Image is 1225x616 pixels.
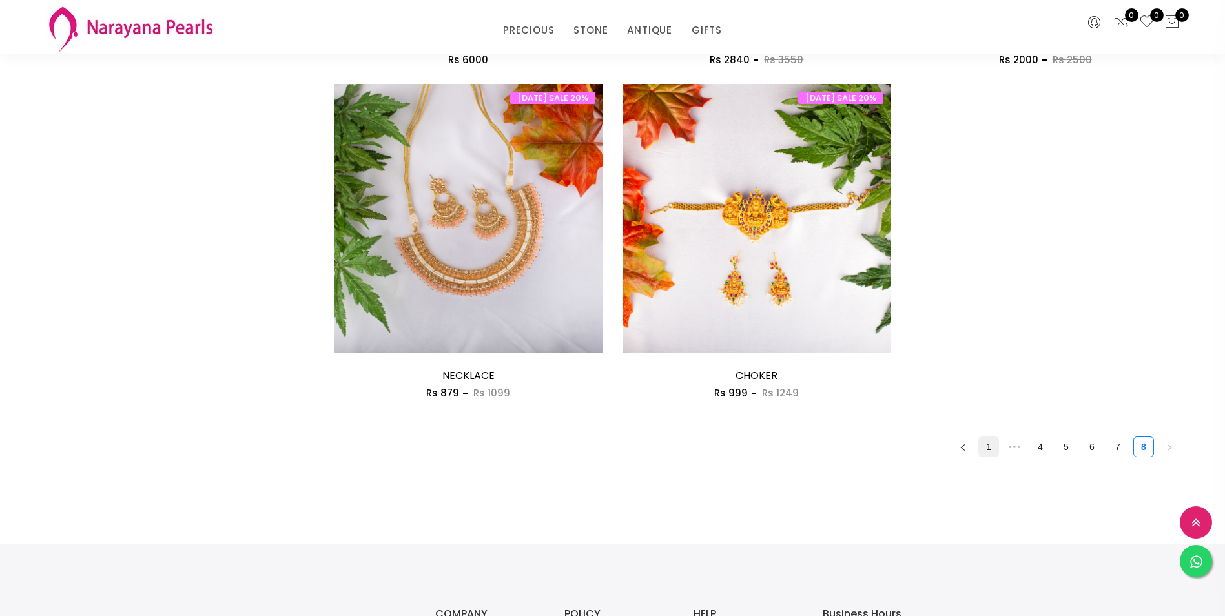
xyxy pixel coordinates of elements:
[762,386,799,400] span: Rs 1249
[1159,436,1180,457] li: Next Page
[714,386,748,400] span: Rs 999
[1133,436,1154,457] li: 8
[692,21,722,40] a: GIFTS
[1164,14,1180,31] button: 0
[952,436,973,457] li: Previous Page
[952,436,973,457] button: left
[1125,8,1138,22] span: 0
[1139,14,1155,31] a: 0
[448,53,488,67] span: Rs 6000
[1056,436,1076,457] li: 5
[1030,436,1051,457] li: 4
[710,53,750,67] span: Rs 2840
[510,92,595,104] span: [DATE] SALE 20%
[573,21,608,40] a: STONE
[1114,14,1129,31] a: 0
[764,53,803,67] span: Rs 3550
[979,437,998,457] a: 1
[503,21,554,40] a: PRECIOUS
[1031,437,1050,457] a: 4
[999,53,1038,67] span: Rs 2000
[1056,437,1076,457] a: 5
[1159,436,1180,457] button: right
[1175,8,1189,22] span: 0
[627,21,672,40] a: ANTIQUE
[959,444,967,451] span: left
[798,92,883,104] span: [DATE] SALE 20%
[1082,437,1102,457] a: 6
[1166,444,1173,451] span: right
[1004,436,1025,457] span: •••
[1134,437,1153,457] a: 8
[442,368,495,383] a: NECKLACE
[1107,436,1128,457] li: 7
[736,368,777,383] a: CHOKER
[1004,436,1025,457] li: Previous 5 Pages
[1150,8,1164,22] span: 0
[1108,437,1127,457] a: 7
[426,386,459,400] span: Rs 879
[1082,436,1102,457] li: 6
[1053,53,1092,67] span: Rs 2500
[978,436,999,457] li: 1
[473,386,510,400] span: Rs 1099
